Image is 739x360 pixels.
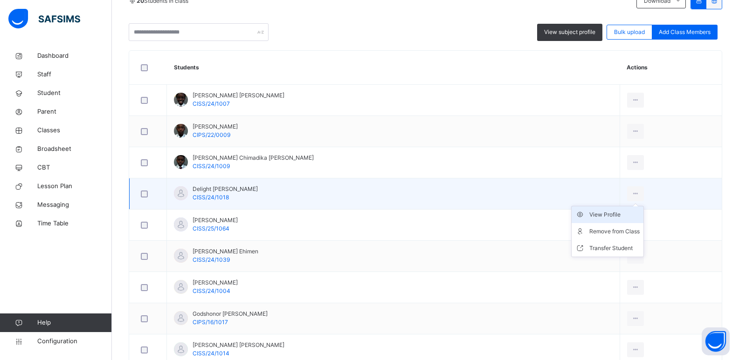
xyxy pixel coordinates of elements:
span: Broadsheet [37,144,112,154]
span: CBT [37,163,112,172]
span: [PERSON_NAME] [PERSON_NAME] [193,91,284,100]
span: Lesson Plan [37,182,112,191]
span: CISS/24/1004 [193,287,230,294]
span: View subject profile [544,28,595,36]
span: Godshonor [PERSON_NAME] [193,310,268,318]
span: [PERSON_NAME] [PERSON_NAME] [193,341,284,349]
span: [PERSON_NAME] [193,122,238,131]
img: safsims [8,9,80,28]
span: Staff [37,70,112,79]
span: Parent [37,107,112,116]
span: CISS/24/1039 [193,256,230,263]
span: Help [37,318,111,327]
th: Actions [620,51,722,85]
span: CISS/24/1014 [193,350,229,357]
span: Student [37,88,112,98]
span: Bulk upload [614,28,645,36]
span: CIPS/22/0009 [193,131,230,138]
span: [PERSON_NAME] [193,278,238,287]
span: CIPS/16/1017 [193,319,228,326]
span: Add Class Members [659,28,711,36]
span: Time Table [37,219,112,228]
div: View Profile [589,210,640,219]
span: Messaging [37,200,112,210]
div: Remove from Class [589,227,640,236]
span: Classes [37,126,112,135]
th: Students [167,51,620,85]
span: CISS/24/1009 [193,163,230,170]
span: CISS/25/1064 [193,225,229,232]
div: Transfer Student [589,244,640,253]
span: Delight [PERSON_NAME] [193,185,258,193]
span: [PERSON_NAME] [193,216,238,224]
span: Configuration [37,337,111,346]
span: CISS/24/1018 [193,194,229,201]
span: [PERSON_NAME] Chimadika [PERSON_NAME] [193,154,314,162]
span: CISS/24/1007 [193,100,230,107]
span: Dashboard [37,51,112,61]
button: Open asap [702,327,730,355]
span: [PERSON_NAME] Ehimen [193,247,258,256]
